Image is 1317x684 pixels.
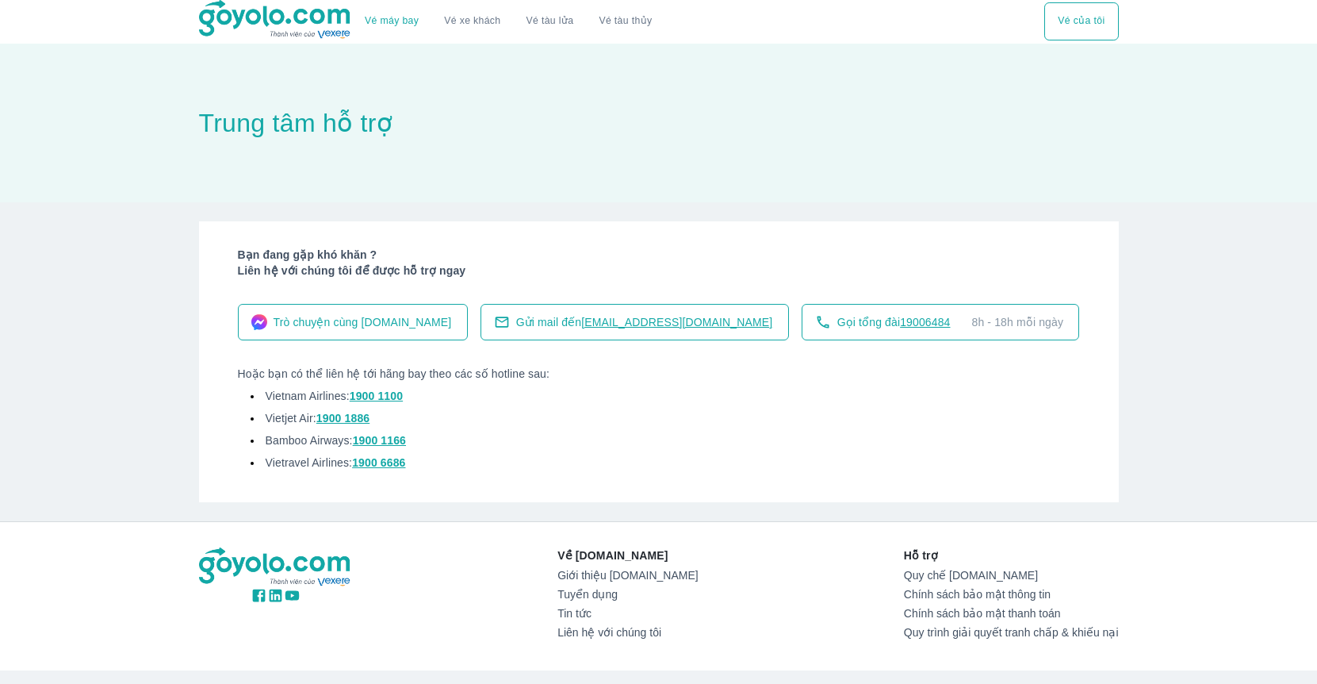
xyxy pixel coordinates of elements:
a: Tuyển dụng [557,588,698,601]
p: Bạn đang gặp khó khăn ? [238,247,1080,263]
a: Vé máy bay [365,15,419,27]
span: Trò chuyện cùng [DOMAIN_NAME] [274,314,452,330]
button: Vé tàu thủy [586,2,664,40]
p: Trung tâm hỗ trợ [199,109,1119,137]
p: Hỗ trợ [904,548,1119,563]
a: Tin tức [557,607,698,620]
p: 1900 1886 [316,410,369,426]
a: Chính sách bảo mật thanh toán [904,607,1119,620]
p: Liên hệ với chúng tôi để được hỗ trợ ngay [238,263,1080,279]
p: 8h - 18h mỗi ngày [972,314,1064,330]
span: [EMAIL_ADDRESS][DOMAIN_NAME] [581,316,772,329]
a: Chính sách bảo mật thông tin [904,588,1119,601]
a: Quy trình giải quyết tranh chấp & khiếu nại [904,626,1119,639]
p: 1900 1166 [353,432,406,448]
p: Bamboo Airways: [266,432,353,448]
a: Vé tàu lửa [514,2,587,40]
a: Giới thiệu [DOMAIN_NAME] [557,569,698,582]
div: choose transportation mode [1044,2,1118,40]
img: image_coming_soon [965,58,1142,174]
button: Vé của tôi [1044,2,1118,40]
a: Quy chế [DOMAIN_NAME] [904,569,1119,582]
p: 1900 1100 [350,388,403,404]
p: Về [DOMAIN_NAME] [557,548,698,563]
p: 1900 6686 [352,455,405,471]
p: Vietravel Airlines: [266,455,353,471]
p: Hoặc bạn có thể liên hệ tới hãng bay theo các số hotline sau: [238,366,1080,382]
p: Vietjet Air: [266,410,316,426]
span: Gửi mail đến [516,314,773,330]
span: 19006484 [900,316,950,329]
span: Gọi tổng đài [837,314,951,330]
div: choose transportation mode [352,2,664,40]
a: Vé xe khách [444,15,500,27]
p: Vietnam Airlines: [266,388,350,404]
a: Liên hệ với chúng tôi [557,626,698,639]
img: logo [199,548,353,587]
